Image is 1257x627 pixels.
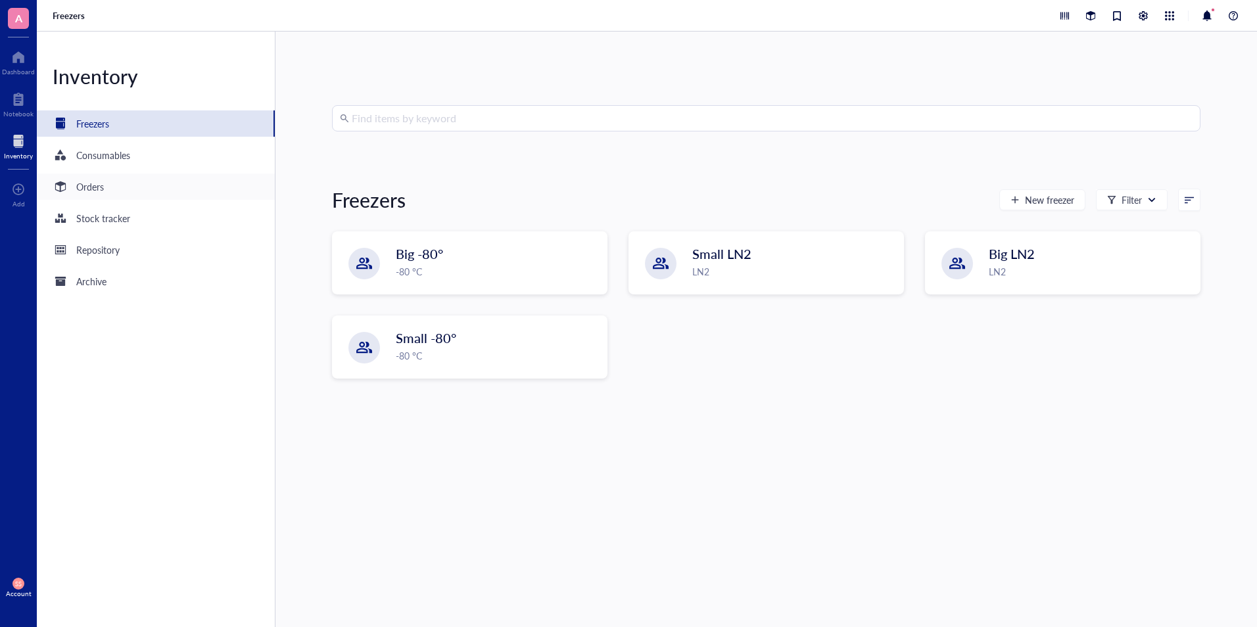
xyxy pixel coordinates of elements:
[692,264,895,279] div: LN2
[37,205,275,231] a: Stock tracker
[37,174,275,200] a: Orders
[76,274,107,289] div: Archive
[53,10,87,22] a: Freezers
[37,142,275,168] a: Consumables
[37,63,275,89] div: Inventory
[396,348,599,363] div: -80 °C
[396,329,456,347] span: Small -80°
[76,243,120,257] div: Repository
[37,110,275,137] a: Freezers
[332,187,406,213] div: Freezers
[3,89,34,118] a: Notebook
[15,580,21,588] span: SS
[4,131,33,160] a: Inventory
[4,152,33,160] div: Inventory
[989,244,1035,263] span: Big LN2
[396,264,599,279] div: -80 °C
[6,590,32,597] div: Account
[999,189,1085,210] button: New freezer
[1122,193,1142,207] div: Filter
[396,244,443,263] span: Big -80°
[12,200,25,208] div: Add
[37,268,275,294] a: Archive
[15,10,22,26] span: A
[76,116,109,131] div: Freezers
[1025,195,1074,205] span: New freezer
[76,179,104,194] div: Orders
[37,237,275,263] a: Repository
[2,68,35,76] div: Dashboard
[692,244,751,263] span: Small LN2
[76,211,130,225] div: Stock tracker
[989,264,1192,279] div: LN2
[76,148,130,162] div: Consumables
[2,47,35,76] a: Dashboard
[3,110,34,118] div: Notebook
